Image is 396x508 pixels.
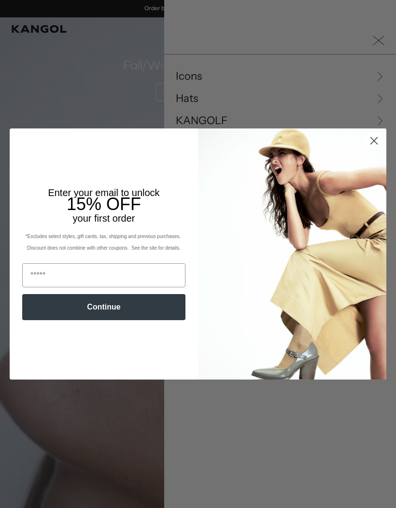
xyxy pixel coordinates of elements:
span: your first order [73,213,135,224]
span: *Excludes select styles, gift cards, tax, shipping and previous purchases. Discount does not comb... [26,234,182,251]
span: 15% OFF [67,194,141,214]
img: 93be19ad-e773-4382-80b9-c9d740c9197f.jpeg [198,128,386,380]
span: Enter your email to unlock [48,187,159,198]
button: Close dialog [366,132,382,149]
button: Continue [22,294,185,320]
input: Email [22,263,185,287]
